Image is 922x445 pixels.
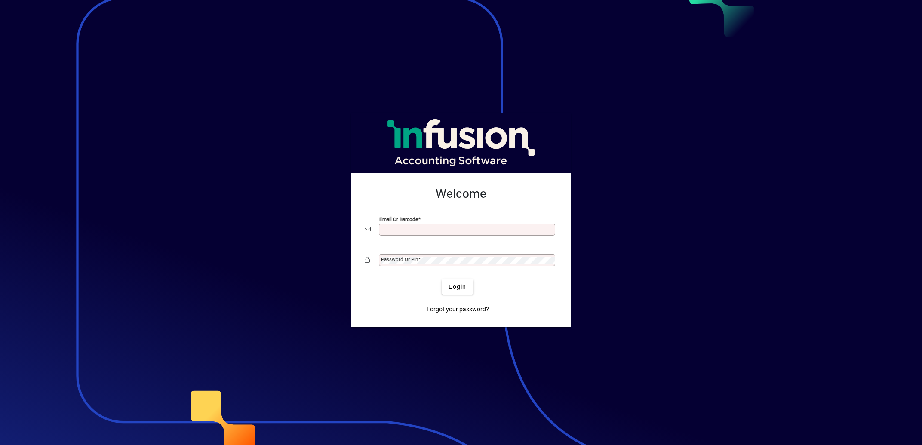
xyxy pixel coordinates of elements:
[365,187,557,201] h2: Welcome
[442,279,473,295] button: Login
[379,216,418,222] mat-label: Email or Barcode
[381,256,418,262] mat-label: Password or Pin
[427,305,489,314] span: Forgot your password?
[423,301,492,317] a: Forgot your password?
[449,282,466,292] span: Login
